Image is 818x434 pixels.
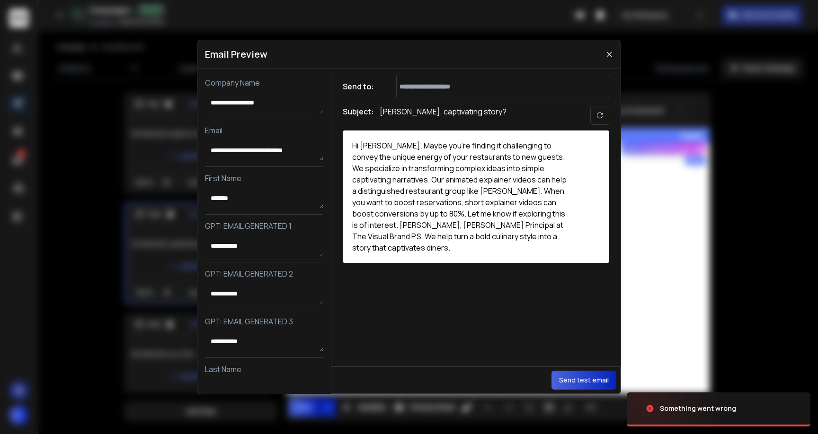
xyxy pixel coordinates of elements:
[205,48,267,61] h1: Email Preview
[205,364,323,375] p: Last Name
[343,130,579,263] div: Hi [PERSON_NAME]. Maybe you're finding it challenging to convey the unique energy of your restaur...
[205,220,323,232] p: GPT: EMAIL GENERATED 1
[660,404,736,413] div: Something went wrong
[380,106,507,125] p: [PERSON_NAME], captivating story?
[205,268,323,279] p: GPT: EMAIL GENERATED 2
[627,383,721,434] img: image
[205,125,323,136] p: Email
[205,316,323,327] p: GPT: EMAIL GENERATED 3
[551,371,616,390] button: Send test email
[205,77,323,88] p: Company Name
[205,173,323,184] p: First Name
[343,106,374,125] h1: Subject:
[343,81,381,92] h1: Send to:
